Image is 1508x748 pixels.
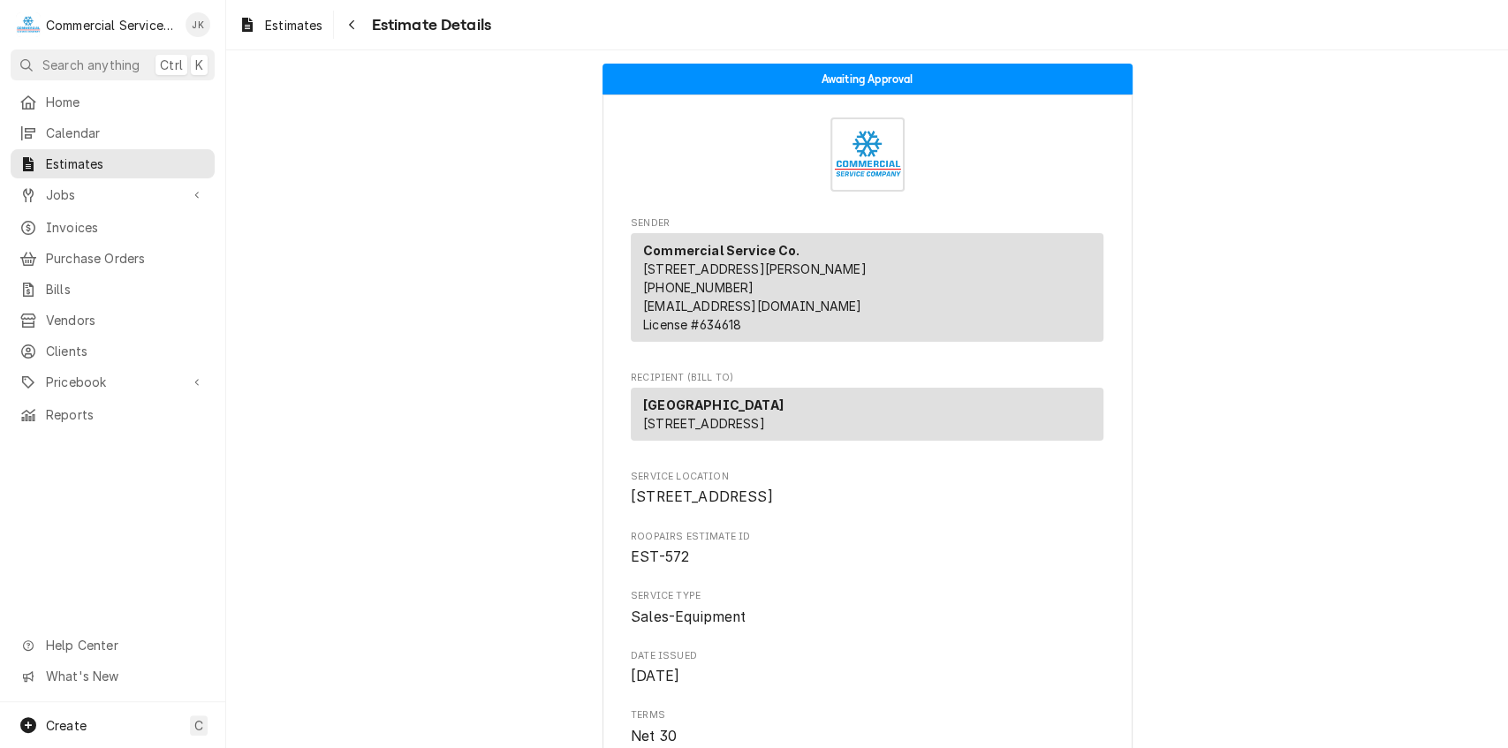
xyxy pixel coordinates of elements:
[643,317,741,332] span: License # 634618
[631,470,1103,484] span: Service Location
[631,728,677,744] span: Net 30
[11,275,215,304] a: Bills
[631,530,1103,544] span: Roopairs Estimate ID
[42,56,140,74] span: Search anything
[631,216,1103,350] div: Estimate Sender
[46,373,179,391] span: Pricebook
[631,388,1103,441] div: Recipient (Bill To)
[46,718,87,733] span: Create
[16,12,41,37] div: C
[643,280,754,295] a: [PHONE_NUMBER]
[46,124,206,142] span: Calendar
[46,342,206,360] span: Clients
[46,667,204,685] span: What's New
[46,155,206,173] span: Estimates
[631,470,1103,508] div: Service Location
[337,11,366,39] button: Navigate back
[11,306,215,335] a: Vendors
[830,117,905,192] img: Logo
[46,405,206,424] span: Reports
[631,666,1103,687] span: Date Issued
[46,249,206,268] span: Purchase Orders
[643,298,861,314] a: [EMAIL_ADDRESS][DOMAIN_NAME]
[631,589,1103,603] span: Service Type
[265,16,322,34] span: Estimates
[631,726,1103,747] span: Terms
[366,13,491,37] span: Estimate Details
[631,668,679,684] span: [DATE]
[631,708,1103,722] span: Terms
[631,649,1103,687] div: Date Issued
[631,371,1103,449] div: Estimate Recipient
[11,213,215,242] a: Invoices
[643,261,867,276] span: [STREET_ADDRESS][PERSON_NAME]
[631,548,689,565] span: EST-572
[631,233,1103,349] div: Sender
[643,416,765,431] span: [STREET_ADDRESS]
[46,218,206,237] span: Invoices
[11,661,215,691] a: Go to What's New
[186,12,210,37] div: JK
[643,397,784,412] strong: [GEOGRAPHIC_DATA]
[631,608,746,625] span: Sales-Equipment
[631,530,1103,568] div: Roopairs Estimate ID
[11,49,215,80] button: Search anythingCtrlK
[11,336,215,366] a: Clients
[631,487,1103,508] span: Service Location
[11,180,215,209] a: Go to Jobs
[11,118,215,147] a: Calendar
[186,12,210,37] div: John Key's Avatar
[46,185,179,204] span: Jobs
[631,488,773,505] span: [STREET_ADDRESS]
[195,56,203,74] span: K
[16,12,41,37] div: Commercial Service Co.'s Avatar
[46,311,206,329] span: Vendors
[160,56,183,74] span: Ctrl
[631,233,1103,342] div: Sender
[11,87,215,117] a: Home
[631,649,1103,663] span: Date Issued
[643,243,800,258] strong: Commercial Service Co.
[11,367,215,397] a: Go to Pricebook
[46,280,206,298] span: Bills
[631,388,1103,448] div: Recipient (Bill To)
[631,216,1103,230] span: Sender
[194,716,203,735] span: C
[602,64,1133,94] div: Status
[46,93,206,111] span: Home
[11,149,215,178] a: Estimates
[631,589,1103,627] div: Service Type
[631,708,1103,746] div: Terms
[231,11,330,40] a: Estimates
[46,636,204,654] span: Help Center
[46,16,176,34] div: Commercial Service Co.
[11,631,215,660] a: Go to Help Center
[11,400,215,429] a: Reports
[822,73,913,85] span: Awaiting Approval
[631,371,1103,385] span: Recipient (Bill To)
[11,244,215,273] a: Purchase Orders
[631,607,1103,628] span: Service Type
[631,547,1103,568] span: Roopairs Estimate ID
